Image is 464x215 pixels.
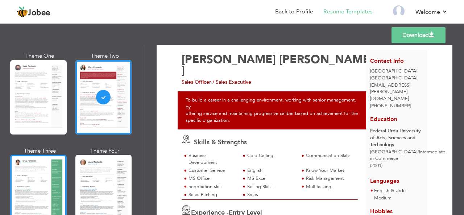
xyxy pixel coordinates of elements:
span: Skills & Strengths [194,138,247,147]
span: Education [370,115,397,123]
div: Cold Calling [247,152,295,159]
span: Contact Info [370,57,404,65]
span: [PHONE_NUMBER] [370,103,411,109]
a: Back to Profile [275,8,313,16]
div: Know Your Market [306,167,353,174]
span: [PERSON_NAME] [182,52,370,78]
span: [EMAIL_ADDRESS][PERSON_NAME][DOMAIN_NAME] [370,82,410,102]
div: MS Office [188,175,236,182]
span: Jobee [28,9,50,17]
a: Download [391,27,446,43]
span: [GEOGRAPHIC_DATA] [370,75,417,81]
span: English & Urdu [374,187,406,194]
span: [GEOGRAPHIC_DATA] Intermediate in Commerce [370,149,445,162]
div: Business Development [188,152,236,166]
div: Risk Management [306,175,353,182]
div: Sales [247,191,295,198]
a: Resume Templates [323,8,373,16]
div: To build a career in a challenging environment, working with senior management, by offering servi... [178,91,370,129]
a: Jobee [16,6,50,18]
div: Communication Skills [306,152,353,159]
span: - [406,187,407,194]
li: Medium [374,187,423,202]
span: Languages [370,171,399,185]
div: Theme Four [77,147,133,155]
span: (2001) [370,162,382,169]
img: Profile Img [393,5,405,17]
span: / [417,149,419,155]
div: Theme One [12,52,68,60]
div: MS Excel [247,175,295,182]
img: jobee.io [16,6,28,18]
div: Theme Three [12,147,68,155]
div: English [247,167,295,174]
div: Customer Service [188,167,236,174]
span: [PERSON_NAME] [182,52,276,67]
span: [GEOGRAPHIC_DATA] [370,68,417,74]
a: Welcome [415,8,448,16]
div: Sales Pitching [188,191,236,198]
div: negotiation skills [188,183,236,190]
span: Sales Officer / Sales Executive [182,79,251,86]
div: Selling Skills. [247,183,295,190]
div: Theme Two [77,52,133,60]
div: Multitasking [306,183,353,190]
div: Federal Urdu University of Arts, Sciences and Technology [370,128,423,148]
